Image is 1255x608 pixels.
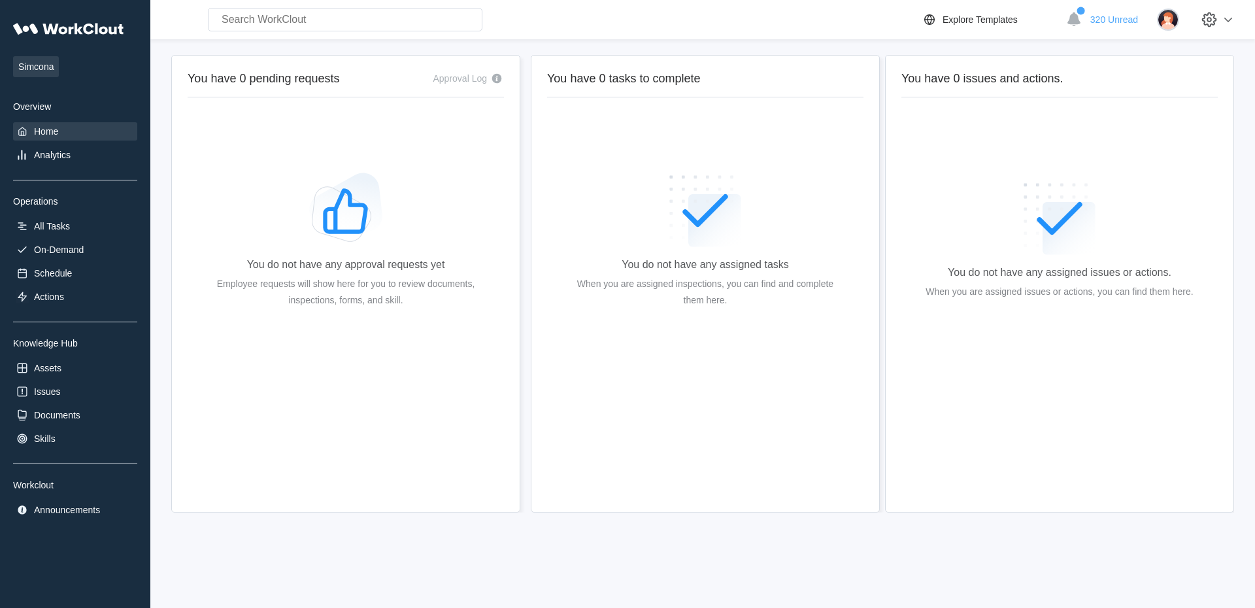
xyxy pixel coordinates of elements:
[209,276,483,309] div: Employee requests will show here for you to review documents, inspections, forms, and skill.
[34,268,72,279] div: Schedule
[1090,14,1138,25] span: 320 Unread
[13,101,137,112] div: Overview
[622,259,789,271] div: You do not have any assigned tasks
[13,480,137,490] div: Workclout
[34,150,71,160] div: Analytics
[13,146,137,164] a: Analytics
[34,221,70,231] div: All Tasks
[34,433,56,444] div: Skills
[34,245,84,255] div: On-Demand
[568,276,843,309] div: When you are assigned inspections, you can find and complete them here.
[13,241,137,259] a: On-Demand
[13,122,137,141] a: Home
[34,410,80,420] div: Documents
[34,363,61,373] div: Assets
[13,217,137,235] a: All Tasks
[926,284,1193,300] div: When you are assigned issues or actions, you can find them here.
[1157,8,1179,31] img: user-2.png
[13,56,59,77] span: Simcona
[13,196,137,207] div: Operations
[13,382,137,401] a: Issues
[34,292,64,302] div: Actions
[943,14,1018,25] div: Explore Templates
[922,12,1060,27] a: Explore Templates
[247,259,445,271] div: You do not have any approval requests yet
[13,288,137,306] a: Actions
[901,71,1218,86] h2: You have 0 issues and actions.
[34,386,60,397] div: Issues
[208,8,482,31] input: Search WorkClout
[188,71,340,86] h2: You have 0 pending requests
[547,71,863,86] h2: You have 0 tasks to complete
[13,359,137,377] a: Assets
[13,264,137,282] a: Schedule
[13,338,137,348] div: Knowledge Hub
[34,505,100,515] div: Announcements
[34,126,58,137] div: Home
[13,501,137,519] a: Announcements
[433,73,487,84] div: Approval Log
[948,267,1171,279] div: You do not have any assigned issues or actions.
[13,430,137,448] a: Skills
[13,406,137,424] a: Documents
